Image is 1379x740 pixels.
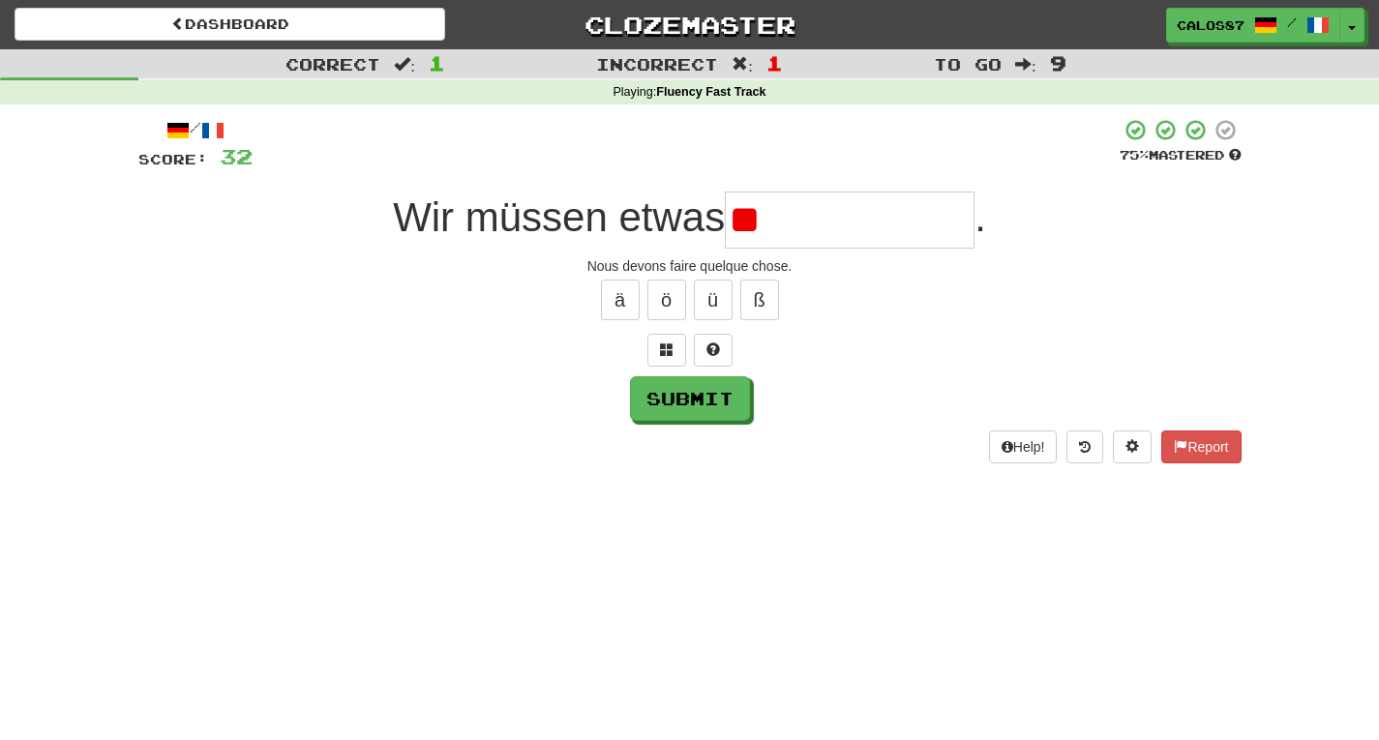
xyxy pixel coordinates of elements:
[138,151,208,167] span: Score:
[694,280,733,320] button: ü
[1161,430,1241,463] button: Report
[1120,147,1242,164] div: Mastered
[601,280,640,320] button: ä
[1120,147,1149,163] span: 75 %
[974,194,986,240] span: .
[474,8,905,42] a: Clozemaster
[138,118,253,142] div: /
[934,54,1002,74] span: To go
[630,376,750,421] button: Submit
[1287,15,1297,29] span: /
[647,280,686,320] button: ö
[732,56,753,73] span: :
[285,54,380,74] span: Correct
[989,430,1058,463] button: Help!
[1066,430,1103,463] button: Round history (alt+y)
[393,194,725,240] span: Wir müssen etwas
[429,51,445,74] span: 1
[1166,8,1340,43] a: calos87 /
[220,144,253,168] span: 32
[138,256,1242,276] div: Nous devons faire quelque chose.
[596,54,718,74] span: Incorrect
[647,334,686,367] button: Switch sentence to multiple choice alt+p
[766,51,783,74] span: 1
[15,8,445,41] a: Dashboard
[1015,56,1036,73] span: :
[740,280,779,320] button: ß
[1177,16,1244,34] span: calos87
[1050,51,1066,74] span: 9
[656,85,765,99] strong: Fluency Fast Track
[694,334,733,367] button: Single letter hint - you only get 1 per sentence and score half the points! alt+h
[394,56,415,73] span: :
